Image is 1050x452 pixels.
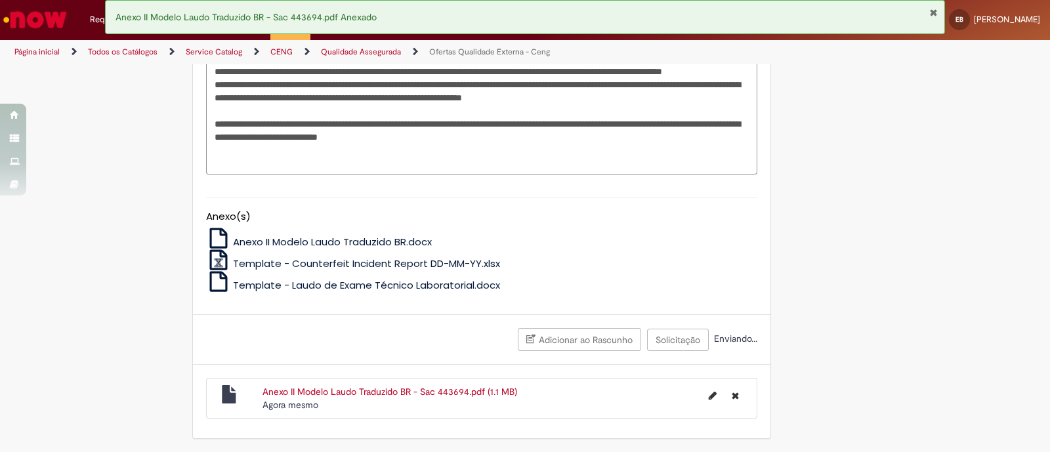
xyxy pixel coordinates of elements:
span: Requisições [90,13,136,26]
a: Anexo II Modelo Laudo Traduzido BR.docx [206,235,432,249]
a: Anexo II Modelo Laudo Traduzido BR - Sac 443694.pdf (1.1 MB) [262,386,517,398]
a: Ofertas Qualidade Externa - Ceng [429,47,550,57]
a: Qualidade Assegurada [321,47,401,57]
a: Todos os Catálogos [88,47,157,57]
span: Template - Laudo de Exame Técnico Laboratorial.docx [233,278,500,292]
span: Template - Counterfeit Incident Report DD-MM-YY.xlsx [233,257,500,270]
span: [PERSON_NAME] [974,14,1040,25]
span: Agora mesmo [262,399,318,411]
a: Página inicial [14,47,60,57]
img: ServiceNow [1,7,69,33]
span: Enviando... [711,333,757,344]
textarea: Descrição [206,8,757,175]
a: Template - Counterfeit Incident Report DD-MM-YY.xlsx [206,257,501,270]
button: Excluir Anexo II Modelo Laudo Traduzido BR - Sac 443694.pdf [724,385,747,406]
a: CENG [270,47,293,57]
button: Fechar Notificação [929,7,938,18]
a: Template - Laudo de Exame Técnico Laboratorial.docx [206,278,501,292]
span: Anexo II Modelo Laudo Traduzido BR - Sac 443694.pdf Anexado [115,11,377,23]
ul: Trilhas de página [10,40,690,64]
a: Service Catalog [186,47,242,57]
time: 28/08/2025 20:03:35 [262,399,318,411]
span: EB [955,15,963,24]
h5: Anexo(s) [206,211,757,222]
span: Anexo II Modelo Laudo Traduzido BR.docx [233,235,432,249]
button: Editar nome de arquivo Anexo II Modelo Laudo Traduzido BR - Sac 443694.pdf [701,385,724,406]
